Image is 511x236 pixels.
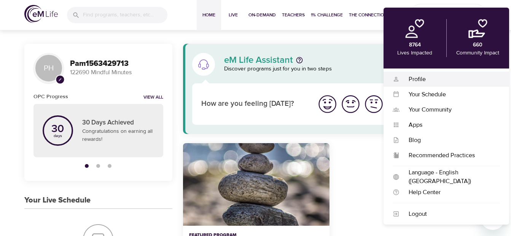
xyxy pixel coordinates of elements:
[83,7,167,23] input: Find programs, teachers, etc...
[183,143,330,226] button: Mindfully Managing Anxiety Series
[311,11,343,19] span: 1% Challenge
[456,49,499,57] p: Community Impact
[197,58,210,70] img: eM Life Assistant
[400,168,500,186] div: Language - English ([GEOGRAPHIC_DATA])
[224,56,293,65] p: eM Life Assistant
[143,94,163,101] a: View all notifications
[363,94,384,115] img: ok
[248,11,276,19] span: On-Demand
[400,151,500,160] div: Recommended Practices
[70,68,163,77] p: 122690 Mindful Minutes
[397,49,432,57] p: Lives Impacted
[51,124,64,134] p: 30
[201,99,307,110] p: How are you feeling [DATE]?
[33,92,68,101] h6: OPC Progress
[340,94,361,115] img: good
[51,134,64,137] p: days
[70,59,163,68] h3: Pam1563429713
[224,11,242,19] span: Live
[400,75,500,84] div: Profile
[400,121,500,129] div: Apps
[362,92,385,116] button: I'm feeling ok
[24,196,91,205] h3: Your Live Schedule
[316,92,339,116] button: I'm feeling great
[82,118,154,128] p: 30 Days Achieved
[33,53,64,83] div: PH
[282,11,305,19] span: Teachers
[409,41,421,49] p: 8764
[473,41,482,49] p: 660
[82,128,154,144] p: Congratulations on earning all rewards!
[400,188,500,197] div: Help Center
[400,210,500,218] div: Logout
[200,11,218,19] span: Home
[400,136,500,145] div: Blog
[400,105,500,114] div: Your Community
[468,19,487,38] img: community.png
[224,65,476,73] p: Discover programs just for you in two steps
[349,11,387,19] span: The Connection
[24,5,58,23] img: logo
[317,94,338,115] img: great
[339,92,362,116] button: I'm feeling good
[405,19,424,38] img: personal.png
[400,90,500,99] div: Your Schedule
